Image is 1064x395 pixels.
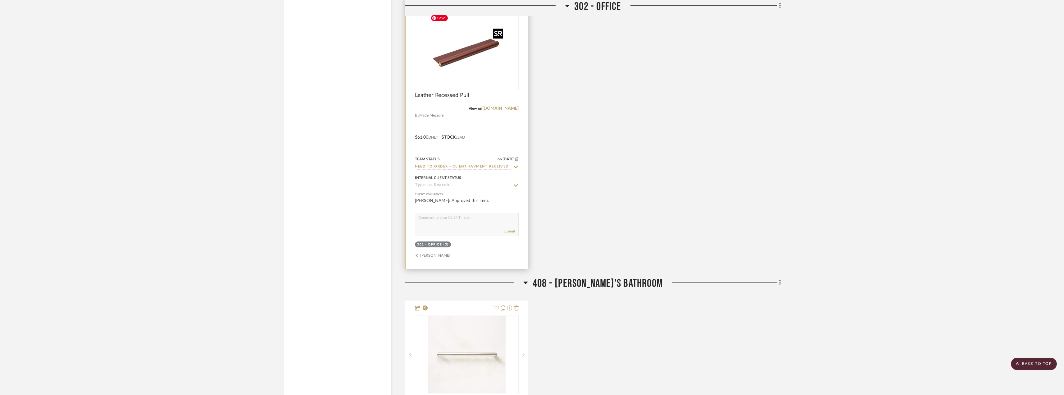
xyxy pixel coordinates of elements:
span: on [498,157,502,161]
span: 408 - [PERSON_NAME]'S BATHROOM [533,277,663,290]
span: Save [431,15,448,21]
input: Type to Search… [415,183,511,189]
img: Leather Recessed Pull [428,12,506,90]
div: 0 [415,11,518,90]
div: [PERSON_NAME]: Approved this item. [415,198,519,210]
img: Vanity Pulls [428,316,506,393]
button: Submit [503,228,515,234]
a: [DOMAIN_NAME] [482,106,519,111]
input: Type to Search… [415,164,511,170]
div: (3) [443,242,449,247]
span: By [415,113,419,118]
span: View on [469,107,482,110]
span: [DATE] [502,157,515,161]
scroll-to-top-button: BACK TO TOP [1011,358,1057,370]
div: Team Status [415,156,440,162]
span: Made Measure [419,113,443,118]
div: Internal Client Status [415,175,461,181]
div: 302 - OFFICE [417,242,442,247]
span: Leather Recessed Pull [415,92,469,99]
